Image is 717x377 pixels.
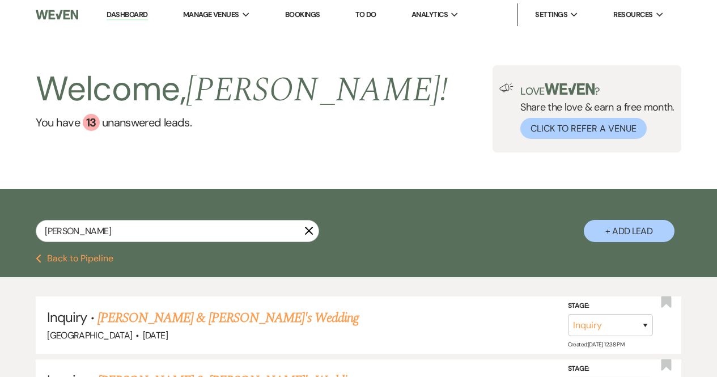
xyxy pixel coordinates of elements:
[36,114,448,131] a: You have 13 unanswered leads.
[584,220,674,242] button: + Add Lead
[514,83,674,139] div: Share the love & earn a free month.
[47,329,132,341] span: [GEOGRAPHIC_DATA]
[186,64,448,116] span: [PERSON_NAME] !
[613,9,652,20] span: Resources
[36,65,448,114] h2: Welcome,
[568,341,624,348] span: Created: [DATE] 12:38 PM
[47,308,87,326] span: Inquiry
[355,10,376,19] a: To Do
[143,329,168,341] span: [DATE]
[36,254,113,263] button: Back to Pipeline
[520,83,674,96] p: Love ?
[568,363,653,375] label: Stage:
[107,10,147,20] a: Dashboard
[520,118,647,139] button: Click to Refer a Venue
[183,9,239,20] span: Manage Venues
[36,220,319,242] input: Search by name, event date, email address or phone number
[535,9,567,20] span: Settings
[83,114,100,131] div: 13
[499,83,514,92] img: loud-speaker-illustration.svg
[285,10,320,19] a: Bookings
[545,83,595,95] img: weven-logo-green.svg
[411,9,448,20] span: Analytics
[568,300,653,312] label: Stage:
[97,308,359,328] a: [PERSON_NAME] & [PERSON_NAME]'s Wedding
[36,3,78,27] img: Weven Logo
